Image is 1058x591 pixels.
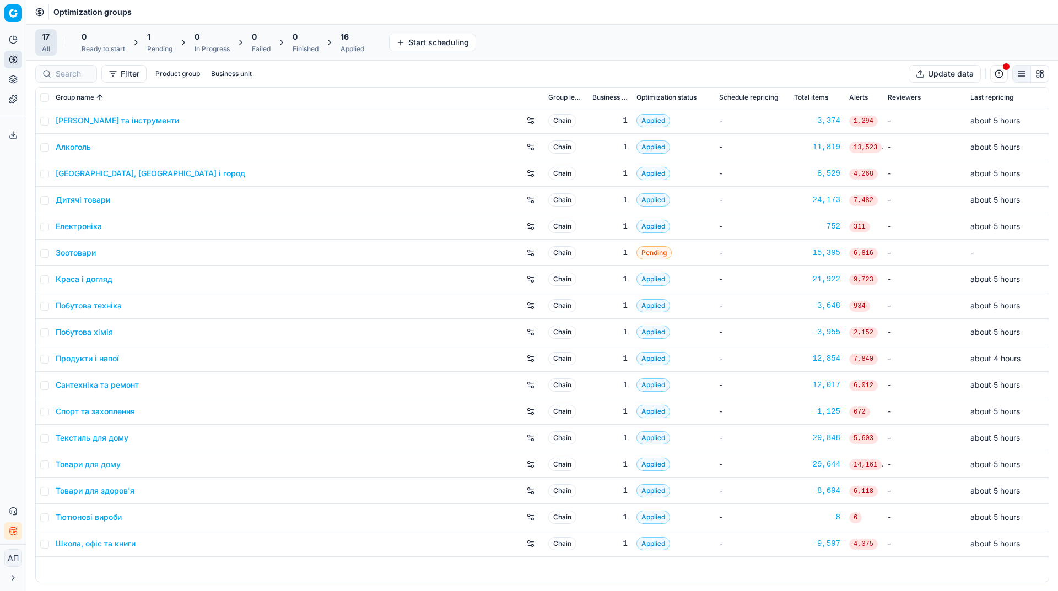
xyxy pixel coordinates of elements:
[56,459,121,470] a: Товари для дому
[794,327,840,338] a: 3,955
[715,530,790,557] td: -
[592,168,628,179] div: 1
[592,538,628,549] div: 1
[794,168,840,179] a: 8,529
[548,484,576,497] span: Chain
[715,372,790,398] td: -
[715,504,790,530] td: -
[592,194,628,205] div: 1
[56,221,102,232] a: Електроніка
[636,352,670,365] span: Applied
[794,432,840,443] div: 29,848
[207,67,256,80] button: Business unit
[548,431,576,444] span: Chain
[636,378,670,392] span: Applied
[636,458,670,471] span: Applied
[715,107,790,134] td: -
[715,292,790,319] td: -
[883,345,966,372] td: -
[794,538,840,549] a: 9,597
[715,451,790,478] td: -
[82,31,87,42] span: 0
[592,459,628,470] div: 1
[794,459,840,470] div: 29,644
[970,459,1020,469] span: about 5 hours
[794,300,840,311] a: 3,648
[56,379,139,391] a: Сантехніка та ремонт
[794,221,840,232] a: 752
[849,380,878,391] span: 6,012
[53,7,132,18] nav: breadcrumb
[715,213,790,240] td: -
[195,45,230,53] div: In Progress
[56,93,94,102] span: Group name
[151,67,204,80] button: Product group
[592,353,628,364] div: 1
[794,274,840,285] div: 21,922
[715,319,790,345] td: -
[56,327,113,338] a: Побутова хімія
[849,169,878,180] span: 4,268
[883,530,966,557] td: -
[82,45,125,53] div: Ready to start
[849,354,878,365] span: 7,840
[883,451,966,478] td: -
[56,115,179,126] a: [PERSON_NAME] та інструменти
[636,537,670,550] span: Applied
[592,142,628,153] div: 1
[715,266,790,292] td: -
[970,221,1020,231] span: about 5 hours
[548,378,576,392] span: Chain
[147,31,150,42] span: 1
[636,167,670,180] span: Applied
[883,213,966,240] td: -
[970,354,1021,363] span: about 4 hours
[715,345,790,372] td: -
[794,512,840,523] div: 8
[794,379,840,391] div: 12,017
[970,195,1020,204] span: about 5 hours
[849,274,878,285] span: 9,723
[970,327,1020,337] span: about 5 hours
[794,142,840,153] a: 11,819
[849,433,878,444] span: 5,603
[794,353,840,364] div: 12,854
[966,240,1049,266] td: -
[548,140,576,154] span: Chain
[56,142,91,153] a: Алкоголь
[719,93,778,102] span: Schedule repricing
[794,406,840,417] div: 1,125
[94,92,105,103] button: Sorted by Group name ascending
[883,160,966,187] td: -
[794,485,840,496] a: 8,694
[636,140,670,154] span: Applied
[252,31,257,42] span: 0
[195,31,199,42] span: 0
[56,432,128,443] a: Текстиль для дому
[592,512,628,523] div: 1
[147,45,172,53] div: Pending
[5,550,21,566] span: АП
[293,31,298,42] span: 0
[883,292,966,319] td: -
[794,247,840,258] a: 15,395
[849,221,870,232] span: 311
[548,167,576,180] span: Chain
[4,549,22,567] button: АП
[636,484,670,497] span: Applied
[883,134,966,160] td: -
[849,459,882,470] span: 14,161
[849,142,882,153] span: 13,523
[56,68,90,79] input: Search
[548,93,584,102] span: Group level
[794,194,840,205] a: 24,173
[548,511,576,524] span: Chain
[56,538,136,549] a: Школа, офіс та книги
[970,512,1020,522] span: about 5 hours
[636,93,697,102] span: Optimization status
